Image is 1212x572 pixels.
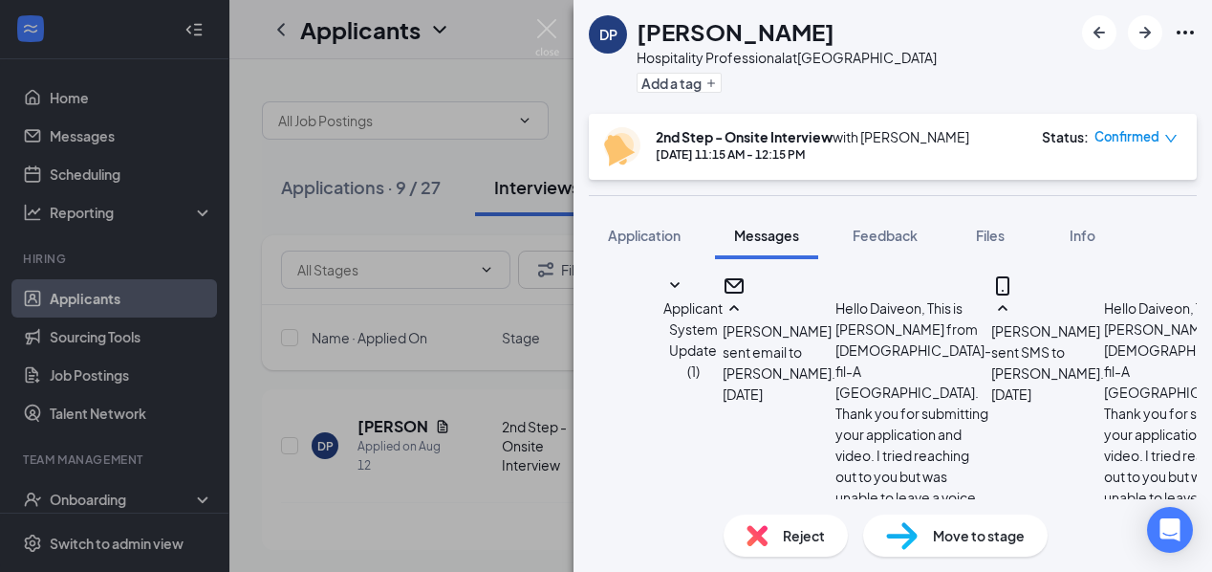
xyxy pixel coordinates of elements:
span: Reject [783,525,825,546]
button: PlusAdd a tag [637,73,722,93]
svg: Email [723,275,746,297]
span: [DATE] [723,384,763,405]
div: Status : [1042,127,1089,146]
span: Info [1070,227,1095,244]
div: [DATE] 11:15 AM - 12:15 PM [656,146,969,163]
span: Messages [734,227,799,244]
button: SmallChevronDownApplicant System Update (1) [663,275,723,382]
h1: [PERSON_NAME] [637,15,834,48]
svg: SmallChevronUp [991,297,1014,320]
svg: SmallChevronUp [723,297,746,320]
span: [PERSON_NAME] sent email to [PERSON_NAME]. [723,322,835,382]
span: Application [608,227,681,244]
button: ArrowLeftNew [1082,15,1116,50]
span: [PERSON_NAME] sent SMS to [PERSON_NAME]. [991,322,1104,382]
svg: MobileSms [991,275,1014,297]
svg: ArrowRight [1134,21,1157,44]
button: ArrowRight [1128,15,1162,50]
span: [DATE] [991,384,1031,405]
div: with [PERSON_NAME] [656,127,969,146]
div: DP [599,25,617,44]
svg: Ellipses [1174,21,1197,44]
span: Confirmed [1094,127,1159,146]
div: Hospitality Professional at [GEOGRAPHIC_DATA] [637,48,937,67]
b: 2nd Step - Onsite Interview [656,128,833,145]
svg: SmallChevronDown [663,275,686,297]
svg: Plus [705,77,717,89]
svg: ArrowLeftNew [1088,21,1111,44]
span: Applicant System Update (1) [663,299,723,380]
span: Feedback [853,227,918,244]
span: Files [976,227,1005,244]
span: down [1164,132,1178,145]
div: Open Intercom Messenger [1147,507,1193,553]
span: Move to stage [933,525,1025,546]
